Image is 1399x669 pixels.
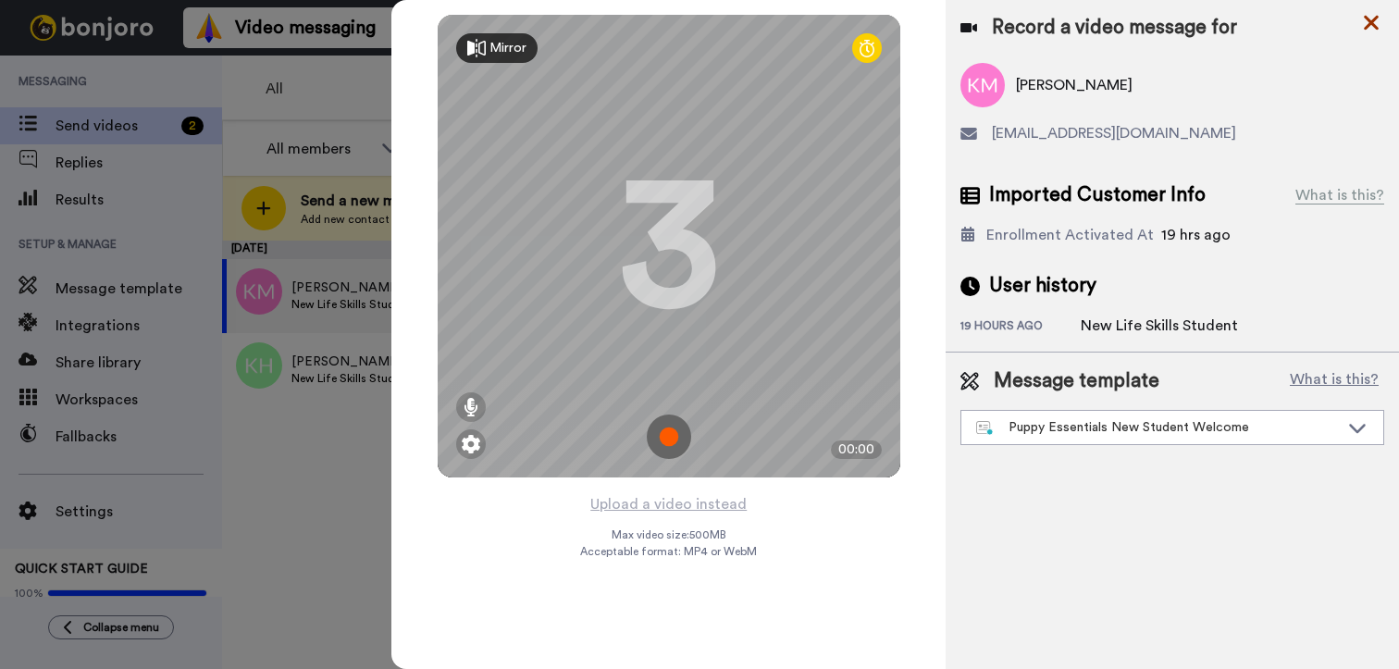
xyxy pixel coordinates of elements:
img: nextgen-template.svg [976,421,994,436]
span: Acceptable format: MP4 or WebM [580,544,757,559]
div: What is this? [1295,184,1384,206]
div: Enrollment Activated At [986,224,1154,246]
button: What is this? [1284,367,1384,395]
div: New Life Skills Student [1081,315,1238,337]
span: User history [989,272,1096,300]
span: [EMAIL_ADDRESS][DOMAIN_NAME] [992,122,1236,144]
div: 3 [618,177,720,316]
span: 19 hrs ago [1161,228,1231,242]
button: Upload a video instead [585,492,752,516]
span: Imported Customer Info [989,181,1206,209]
img: ic_record_start.svg [647,415,691,459]
div: Puppy Essentials New Student Welcome [976,418,1339,437]
div: 19 hours ago [960,318,1081,337]
div: 00:00 [831,440,882,459]
span: Max video size: 500 MB [612,527,726,542]
img: ic_gear.svg [462,435,480,453]
span: Message template [994,367,1159,395]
